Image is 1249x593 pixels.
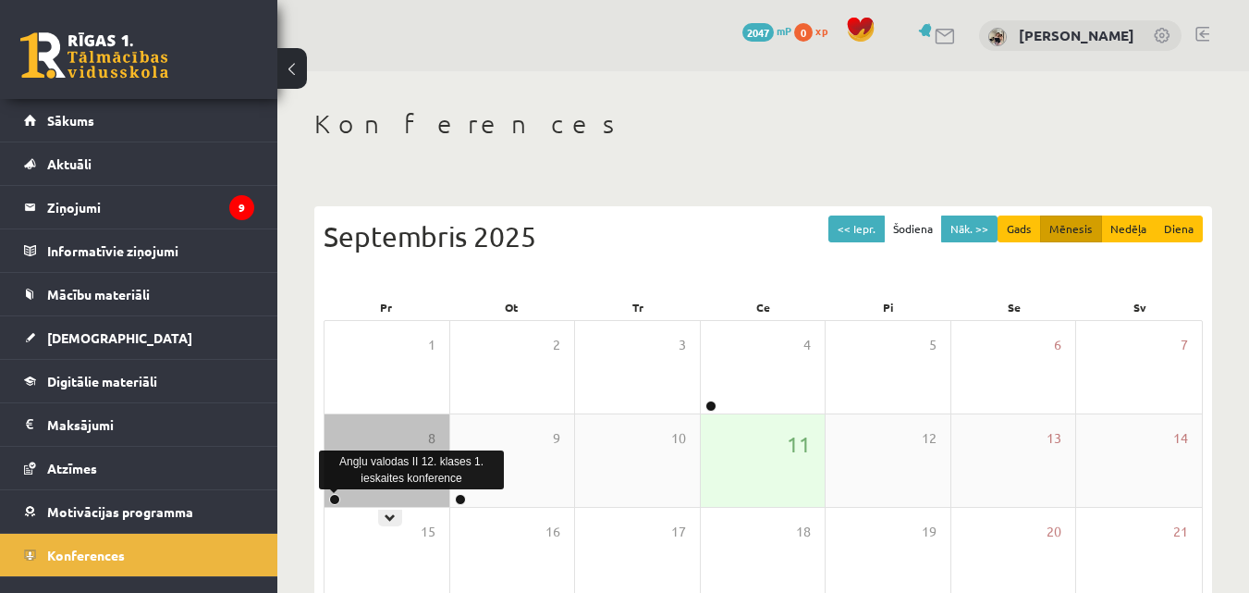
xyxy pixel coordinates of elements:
span: 5 [929,335,937,355]
legend: Ziņojumi [47,186,254,229]
span: 4 [803,335,811,355]
span: xp [815,23,827,38]
div: Septembris 2025 [324,216,1203,257]
a: Konferences [24,534,254,576]
button: << Iepr. [828,216,885,242]
span: Aktuāli [47,155,92,172]
a: Sākums [24,99,254,142]
a: [DEMOGRAPHIC_DATA] [24,316,254,359]
div: Tr [575,294,701,320]
legend: Informatīvie ziņojumi [47,229,254,272]
a: Ziņojumi9 [24,186,254,229]
i: 9 [229,195,254,220]
span: mP [777,23,791,38]
a: Maksājumi [24,403,254,446]
div: Pi [826,294,951,320]
a: Atzīmes [24,447,254,489]
button: Šodiena [884,216,942,242]
span: Motivācijas programma [47,503,193,520]
div: Sv [1077,294,1203,320]
legend: Maksājumi [47,403,254,446]
a: [PERSON_NAME] [1019,26,1134,44]
span: 10 [671,428,686,449]
span: Digitālie materiāli [47,373,157,389]
span: 18 [796,522,811,542]
a: Digitālie materiāli [24,360,254,402]
h1: Konferences [314,108,1212,140]
a: Rīgas 1. Tālmācības vidusskola [20,32,168,79]
a: Mācību materiāli [24,273,254,315]
span: 15 [421,522,435,542]
span: [DEMOGRAPHIC_DATA] [47,329,192,346]
button: Nedēļa [1101,216,1156,242]
a: 2047 mP [742,23,791,38]
a: Motivācijas programma [24,490,254,533]
span: Mācību materiāli [47,286,150,303]
span: 11 [787,428,811,460]
button: Gads [998,216,1041,242]
span: Atzīmes [47,460,97,476]
span: 17 [671,522,686,542]
div: Pr [324,294,449,320]
div: Angļu valodas II 12. klases 1. ieskaites konference [319,451,504,489]
div: Ot [449,294,575,320]
span: 14 [1173,428,1188,449]
span: Konferences [47,547,125,563]
span: 2047 [742,23,774,42]
a: Informatīvie ziņojumi [24,229,254,272]
button: Mēnesis [1040,216,1102,242]
div: Ce [701,294,827,320]
span: 8 [428,428,435,449]
a: Aktuāli [24,142,254,185]
span: 3 [679,335,686,355]
span: Sākums [47,112,94,129]
span: 19 [922,522,937,542]
span: 9 [553,428,560,449]
div: Se [951,294,1077,320]
span: 2 [553,335,560,355]
img: Šarlote Jete Ivanovska [988,28,1007,46]
span: 16 [545,522,560,542]
button: Nāk. >> [941,216,998,242]
span: 6 [1054,335,1061,355]
span: 12 [922,428,937,449]
button: Diena [1155,216,1203,242]
span: 7 [1181,335,1188,355]
span: 13 [1047,428,1061,449]
span: 21 [1173,522,1188,542]
span: 0 [794,23,813,42]
a: 0 xp [794,23,837,38]
span: 20 [1047,522,1061,542]
span: 1 [428,335,435,355]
